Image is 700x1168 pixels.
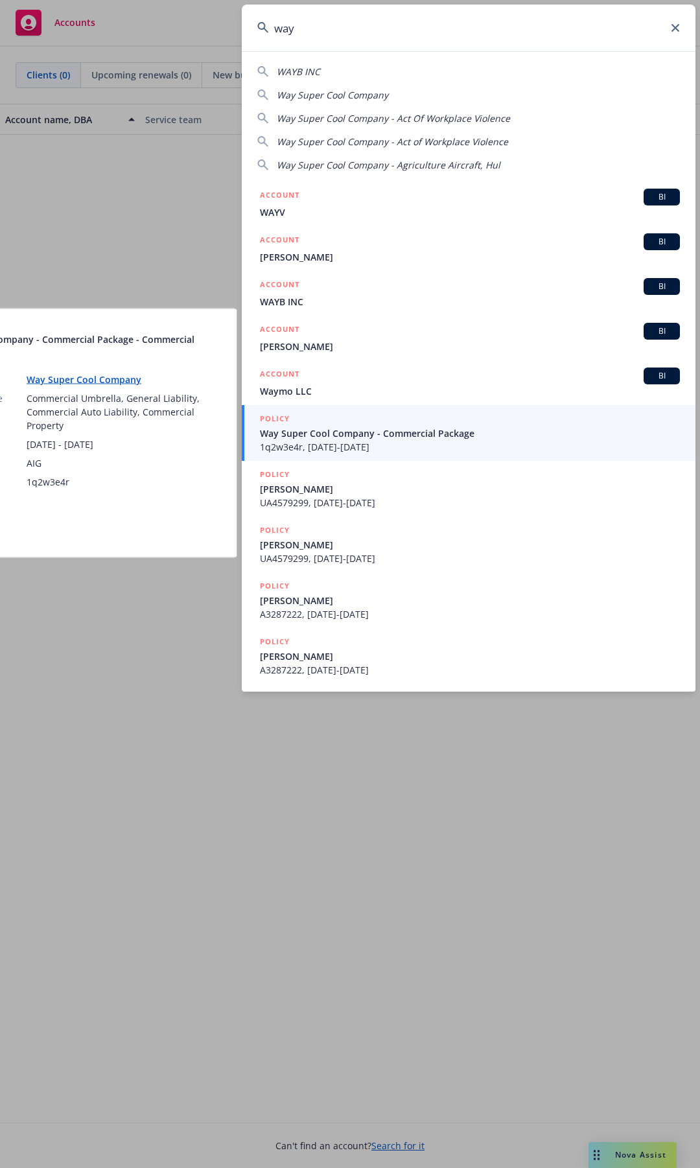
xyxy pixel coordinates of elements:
a: POLICY[PERSON_NAME]A3287222, [DATE]-[DATE] [242,572,695,628]
span: BI [649,325,675,337]
span: Way Super Cool Company - Commercial Package [260,426,680,440]
a: ACCOUNTBIWAYB INC [242,271,695,316]
span: WAYB INC [260,295,680,309]
span: WAYV [260,205,680,219]
h5: ACCOUNT [260,368,299,383]
span: Way Super Cool Company - Act Of Workplace Violence [277,112,510,124]
span: [PERSON_NAME] [260,340,680,353]
a: ACCOUNTBIWAYV [242,181,695,226]
input: Search... [242,5,695,51]
h5: ACCOUNT [260,278,299,294]
a: POLICY[PERSON_NAME]A3287222, [DATE]-[DATE] [242,628,695,684]
span: Way Super Cool Company [277,89,388,101]
span: A3287222, [DATE]-[DATE] [260,607,680,621]
span: UA4579299, [DATE]-[DATE] [260,496,680,509]
h5: ACCOUNT [260,189,299,204]
h5: ACCOUNT [260,323,299,338]
span: [PERSON_NAME] [260,594,680,607]
span: Way Super Cool Company - Agriculture Aircraft, Hul [277,159,500,171]
span: Waymo LLC [260,384,680,398]
span: [PERSON_NAME] [260,250,680,264]
span: WAYB INC [277,65,320,78]
h5: POLICY [260,635,290,648]
span: BI [649,191,675,203]
span: Way Super Cool Company - Act of Workplace Violence [277,135,508,148]
a: ACCOUNTBI[PERSON_NAME] [242,316,695,360]
a: POLICY[PERSON_NAME]UA4579299, [DATE]-[DATE] [242,461,695,517]
h5: ACCOUNT [260,233,299,249]
span: 1q2w3e4r, [DATE]-[DATE] [260,440,680,454]
span: [PERSON_NAME] [260,482,680,496]
a: ACCOUNTBI[PERSON_NAME] [242,226,695,271]
h5: POLICY [260,468,290,481]
a: POLICY[PERSON_NAME]UA4579299, [DATE]-[DATE] [242,517,695,572]
span: [PERSON_NAME] [260,538,680,552]
span: A3287222, [DATE]-[DATE] [260,663,680,677]
span: UA4579299, [DATE]-[DATE] [260,552,680,565]
h5: POLICY [260,412,290,425]
a: ACCOUNTBIWaymo LLC [242,360,695,405]
span: BI [649,236,675,248]
span: BI [649,370,675,382]
span: BI [649,281,675,292]
a: POLICYWay Super Cool Company - Commercial Package1q2w3e4r, [DATE]-[DATE] [242,405,695,461]
h5: POLICY [260,579,290,592]
h5: POLICY [260,524,290,537]
span: [PERSON_NAME] [260,649,680,663]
